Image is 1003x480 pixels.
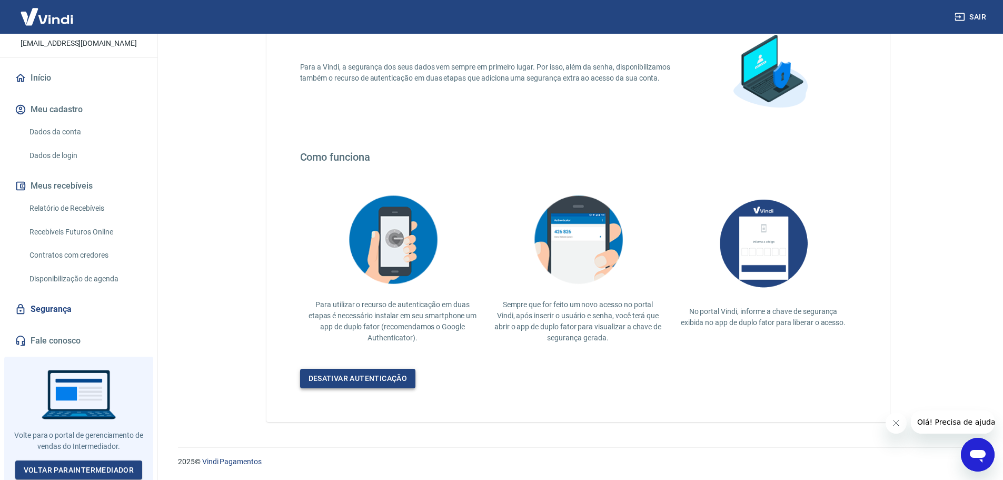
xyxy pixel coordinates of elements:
[21,38,137,49] p: [EMAIL_ADDRESS][DOMAIN_NAME]
[309,299,477,344] p: Para utilizar o recurso de autenticação em duas etapas é necessário instalar em seu smartphone um...
[25,244,145,266] a: Contratos com credores
[911,410,995,434] iframe: Mensagem da empresa
[300,62,683,84] p: Para a Vindi, a segurança dos seus dados vem sempre em primeiro lugar. Por isso, além da senha, d...
[15,461,143,480] a: Voltar paraIntermediador
[886,413,907,434] iframe: Fechar mensagem
[952,7,990,27] button: Sair
[525,189,631,291] img: explication-mfa3.c449ef126faf1c3e3bb9.png
[13,174,145,198] button: Meus recebíveis
[25,221,145,243] a: Recebíveis Futuros Online
[13,298,145,321] a: Segurança
[961,438,995,472] iframe: Botão para abrir a janela de mensagens
[25,268,145,290] a: Disponibilização de agenda
[13,1,81,33] img: Vindi
[13,66,145,90] a: Início
[300,151,856,163] h4: Como funciona
[13,329,145,352] a: Fale conosco
[36,23,121,34] p: [PERSON_NAME]
[25,121,145,143] a: Dados da conta
[711,189,816,298] img: AUbNX1O5CQAAAABJRU5ErkJggg==
[25,145,145,166] a: Dados de login
[300,369,416,388] a: Desativar autenticação
[717,20,822,125] img: explication-mfa1.88a31355a892c34851cc.png
[25,198,145,219] a: Relatório de Recebíveis
[13,98,145,121] button: Meu cadastro
[202,457,262,466] a: Vindi Pagamentos
[6,7,88,16] span: Olá! Precisa de ajuda?
[178,456,978,467] p: 2025 ©
[340,189,445,291] img: explication-mfa2.908d58f25590a47144d3.png
[679,306,848,328] p: No portal Vindi, informe a chave de segurança exibida no app de duplo fator para liberar o acesso.
[494,299,662,344] p: Sempre que for feito um novo acesso no portal Vindi, após inserir o usuário e senha, você terá qu...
